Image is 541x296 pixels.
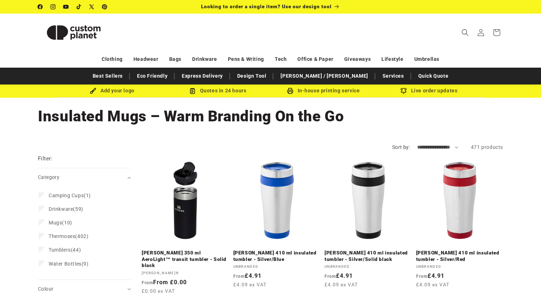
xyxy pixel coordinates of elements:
span: Looking to order a single item? Use our design tool [201,4,332,9]
iframe: Chat Widget [418,219,541,296]
a: Express Delivery [178,70,226,82]
a: Drinkware [192,53,217,65]
h2: Filter: [38,155,53,163]
span: Colour [38,286,53,292]
a: Bags [169,53,181,65]
div: Add your logo [59,86,165,95]
summary: Category (0 selected) [38,168,131,186]
div: In-house printing service [270,86,376,95]
a: Pens & Writing [228,53,264,65]
img: Custom Planet [38,16,109,49]
span: Drinkware [49,206,73,212]
span: (10) [49,219,72,226]
span: Water Bottles [49,261,82,267]
summary: Search [457,25,473,40]
h1: Insulated Mugs – Warm Branding On the Go [38,107,503,126]
a: Office & Paper [297,53,333,65]
span: 471 products [471,144,503,150]
a: Headwear [133,53,159,65]
a: Quick Quote [415,70,452,82]
div: Quotes in 24 hours [165,86,270,95]
span: Mugs [49,220,62,225]
a: Best Sellers [89,70,126,82]
span: (402) [49,233,88,239]
span: (9) [49,261,89,267]
span: (1) [49,192,91,199]
a: Custom Planet [35,14,112,51]
a: [PERSON_NAME] 410 ml insulated tumbler - Silver/Red [416,250,503,262]
a: [PERSON_NAME] / [PERSON_NAME] [277,70,371,82]
a: Eco Friendly [133,70,171,82]
a: Umbrellas [414,53,439,65]
a: Clothing [102,53,123,65]
img: Order Updates Icon [189,88,196,94]
a: Design Tool [234,70,270,82]
span: Tumblers [49,247,71,253]
img: In-house printing [287,88,293,94]
label: Sort by: [392,144,410,150]
a: [PERSON_NAME] 410 ml insulated tumbler - Silver/Solid black [325,250,412,262]
span: (59) [49,206,83,212]
a: Services [379,70,408,82]
a: Lifestyle [381,53,403,65]
a: Giveaways [344,53,371,65]
a: [PERSON_NAME] 350 ml AeroLight™ transit tumbler - Solid black [142,250,229,269]
div: Live order updates [376,86,482,95]
span: Camping Cups [49,193,84,198]
img: Brush Icon [90,88,96,94]
span: Category [38,174,59,180]
span: Thermoses [49,233,75,239]
a: Tech [275,53,287,65]
a: [PERSON_NAME] 410 ml insulated tumbler - Silver/Blue [233,250,321,262]
img: Order updates [400,88,407,94]
span: (44) [49,247,81,253]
